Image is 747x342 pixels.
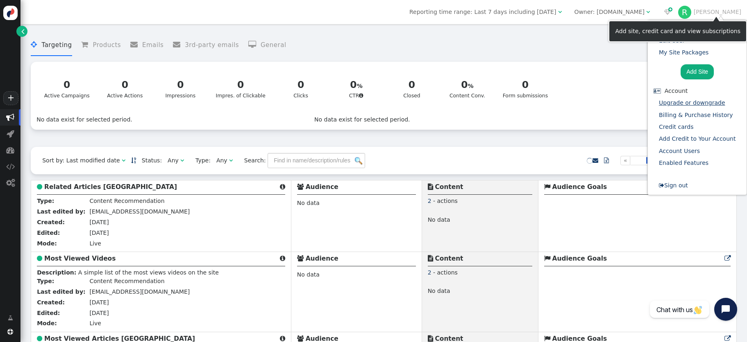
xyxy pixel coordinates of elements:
span:  [37,255,42,261]
b: Audience Goals [552,183,607,191]
div: Any [216,156,227,165]
a: Enabled Features [659,160,708,166]
span:  [280,255,285,261]
span:  [297,184,304,190]
div: Content Conv. [447,78,488,100]
span: Reporting time range: Last 7 days including [DATE] [409,9,556,15]
span:  [229,157,233,163]
span:  [6,179,15,187]
span: [EMAIL_ADDRESS][DOMAIN_NAME] [89,208,190,215]
a: Upgrade or downgrade [659,99,725,106]
a: 0Form submissions [497,73,553,105]
a: Edit User [659,37,685,44]
div: 0 [105,78,145,92]
span:  [724,335,731,342]
span:  [659,182,664,188]
b: Last edited by: [37,288,85,295]
span: 2 [428,198,431,204]
span:  [21,27,25,36]
span:  [359,93,363,98]
a: Billing & Purchase History [659,112,733,118]
b: Audience [306,255,338,262]
span: No data [297,200,320,206]
span: [DATE] [89,219,109,225]
div: 0 [392,78,432,92]
div: 0 [160,78,201,92]
a: Credit cards [659,124,694,130]
span:  [81,41,93,48]
span:  [130,41,142,48]
span: A simple list of the most views videos on the site [78,269,219,276]
span:  [6,146,14,154]
b: Most Viewed Videos [44,255,116,262]
b: Content [435,183,463,191]
div: Active Actions [105,78,145,100]
span:  [297,255,304,261]
div: Add site, credit card and view subscriptions [615,27,740,36]
span:  [37,184,42,190]
b: Created: [37,219,65,225]
span:  [544,184,550,190]
div: Impres. of Clickable [216,78,266,100]
span:  [664,9,671,15]
span:  [7,130,14,138]
div: Impressions [160,78,201,100]
li: General [248,34,286,56]
span: Content Recommendation [89,198,164,204]
div: 0 [336,78,377,92]
span: - actions [433,198,458,204]
a: 0Clicks [275,73,326,105]
span:  [248,41,261,48]
b: Type: [37,198,54,204]
a: 0Content Conv. [442,73,493,105]
span:  [428,184,433,190]
span: Status: [136,156,162,165]
span:  [8,314,13,322]
span:  [604,157,609,163]
b: Last edited by: [37,208,85,215]
a: 0Closed [386,73,437,105]
div: Form submissions [503,78,548,100]
span: Search: [238,157,266,164]
li: Emails [130,34,164,56]
li: Products [81,34,121,56]
div: No data exist for selected period. [314,115,731,124]
span: No data [428,216,450,225]
div: CTR [336,78,377,100]
span:  [280,184,285,190]
a: Sign out [659,182,688,189]
div: 0 [216,78,266,92]
a:  [593,157,598,164]
b: Created: [37,299,65,306]
span:  [37,335,42,342]
span:  [544,255,550,261]
img: icon_search.png [355,157,362,164]
span:  [297,335,304,342]
div: Owner: [DOMAIN_NAME] [574,8,645,16]
img: logo-icon.svg [3,6,18,20]
a: Add Credit to Your Account [659,135,736,142]
span:  [6,113,14,122]
span: [EMAIL_ADDRESS][DOMAIN_NAME] [89,288,190,295]
div: 0 [503,78,548,92]
a:  [598,153,615,168]
span:  [724,255,731,261]
span:  [544,335,550,342]
span:  [7,329,13,335]
span: No data [297,271,320,278]
div: Active Campaigns [44,78,90,100]
b: Content [435,255,463,262]
a: 0Active Actions [100,73,150,105]
input: Find in name/description/rules [268,153,365,168]
span:  [428,255,433,261]
span: Content Recommendation [89,278,164,284]
div: Sort by: Last modified date [42,156,120,165]
span:  [428,335,433,342]
div: Any [168,156,179,165]
a:  [16,26,27,37]
span: 1 [646,157,652,164]
a: 0Active Campaigns [39,73,95,105]
b: Audience Goals [552,255,607,262]
span: - actions [433,269,458,276]
a: Add Site [681,64,714,79]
